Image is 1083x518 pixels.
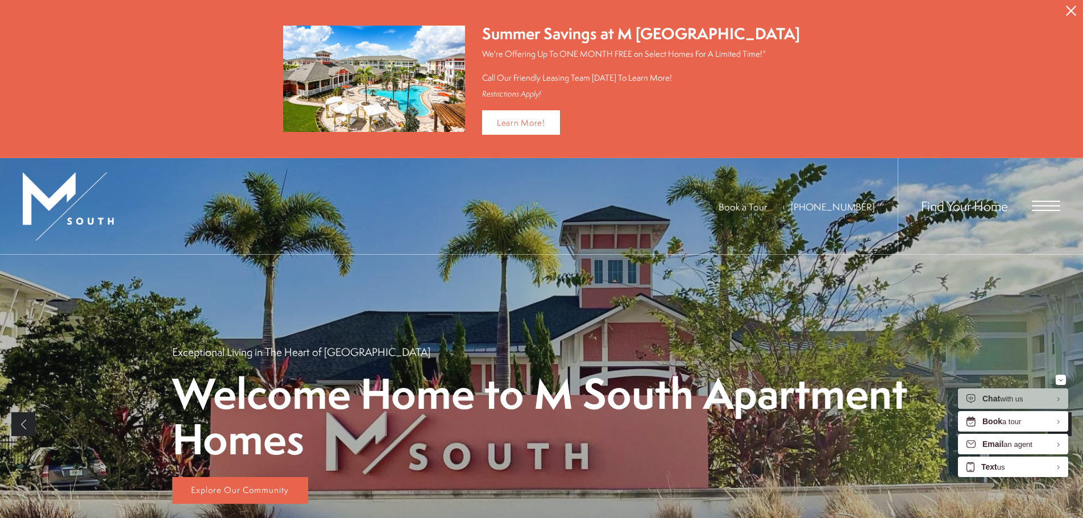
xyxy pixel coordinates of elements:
a: Learn More! [482,110,560,135]
a: Find Your Home [921,197,1008,215]
div: Restrictions Apply! [482,89,800,99]
span: [PHONE_NUMBER] [791,200,875,213]
div: Summer Savings at M [GEOGRAPHIC_DATA] [482,23,800,45]
a: Book a Tour [719,200,767,213]
p: Welcome Home to M South Apartment Homes [172,371,911,461]
p: We're Offering Up To ONE MONTH FREE on Select Homes For A Limited Time!* Call Our Friendly Leasin... [482,48,800,84]
a: Previous [11,412,35,436]
img: MSouth [23,172,114,241]
img: Summer Savings at M South Apartments [283,26,465,132]
a: Explore Our Community [172,477,308,504]
button: Open Menu [1032,201,1060,211]
span: Explore Our Community [191,484,289,496]
a: Call Us at 813-570-8014 [791,200,875,213]
p: Exceptional Living in The Heart of [GEOGRAPHIC_DATA] [172,345,430,359]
